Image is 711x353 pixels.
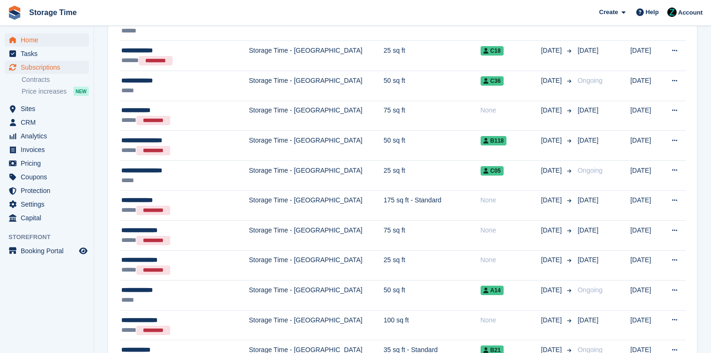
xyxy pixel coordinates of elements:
[5,47,89,60] a: menu
[21,211,77,225] span: Capital
[8,233,94,242] span: Storefront
[667,8,677,17] img: Zain Sarwar
[21,244,77,257] span: Booking Portal
[481,286,504,295] span: A14
[630,101,662,131] td: [DATE]
[577,106,598,114] span: [DATE]
[541,285,563,295] span: [DATE]
[481,76,504,86] span: C36
[481,255,541,265] div: None
[577,256,598,264] span: [DATE]
[646,8,659,17] span: Help
[541,76,563,86] span: [DATE]
[630,310,662,340] td: [DATE]
[384,160,481,191] td: 25 sq ft
[249,220,384,250] td: Storage Time - [GEOGRAPHIC_DATA]
[541,255,563,265] span: [DATE]
[25,5,80,20] a: Storage Time
[541,105,563,115] span: [DATE]
[630,191,662,221] td: [DATE]
[21,157,77,170] span: Pricing
[21,102,77,115] span: Sites
[577,286,602,294] span: Ongoing
[249,281,384,311] td: Storage Time - [GEOGRAPHIC_DATA]
[5,211,89,225] a: menu
[78,245,89,257] a: Preview store
[577,196,598,204] span: [DATE]
[630,11,662,41] td: [DATE]
[5,198,89,211] a: menu
[481,195,541,205] div: None
[8,6,22,20] img: stora-icon-8386f47178a22dfd0bd8f6a31ec36ba5ce8667c1dd55bd0f319d3a0aa187defe.svg
[481,136,507,145] span: B118
[481,46,504,56] span: C18
[22,86,89,96] a: Price increases NEW
[541,166,563,176] span: [DATE]
[249,71,384,101] td: Storage Time - [GEOGRAPHIC_DATA]
[384,131,481,161] td: 50 sq ft
[678,8,703,17] span: Account
[22,75,89,84] a: Contracts
[249,160,384,191] td: Storage Time - [GEOGRAPHIC_DATA]
[384,41,481,71] td: 25 sq ft
[577,136,598,144] span: [DATE]
[5,157,89,170] a: menu
[541,225,563,235] span: [DATE]
[630,41,662,71] td: [DATE]
[21,47,77,60] span: Tasks
[384,281,481,311] td: 50 sq ft
[630,250,662,281] td: [DATE]
[384,310,481,340] td: 100 sq ft
[22,87,67,96] span: Price increases
[5,116,89,129] a: menu
[21,184,77,197] span: Protection
[630,220,662,250] td: [DATE]
[384,250,481,281] td: 25 sq ft
[249,310,384,340] td: Storage Time - [GEOGRAPHIC_DATA]
[541,46,563,56] span: [DATE]
[73,87,89,96] div: NEW
[630,131,662,161] td: [DATE]
[5,129,89,143] a: menu
[630,160,662,191] td: [DATE]
[577,316,598,324] span: [DATE]
[577,77,602,84] span: Ongoing
[541,195,563,205] span: [DATE]
[249,41,384,71] td: Storage Time - [GEOGRAPHIC_DATA]
[5,170,89,184] a: menu
[541,315,563,325] span: [DATE]
[541,136,563,145] span: [DATE]
[481,166,504,176] span: C05
[5,102,89,115] a: menu
[5,61,89,74] a: menu
[481,105,541,115] div: None
[5,143,89,156] a: menu
[5,244,89,257] a: menu
[21,129,77,143] span: Analytics
[577,47,598,54] span: [DATE]
[249,191,384,221] td: Storage Time - [GEOGRAPHIC_DATA]
[384,191,481,221] td: 175 sq ft - Standard
[5,33,89,47] a: menu
[249,11,384,41] td: Storage Time - [GEOGRAPHIC_DATA]
[384,101,481,131] td: 75 sq ft
[630,281,662,311] td: [DATE]
[481,315,541,325] div: None
[21,143,77,156] span: Invoices
[5,184,89,197] a: menu
[577,226,598,234] span: [DATE]
[21,61,77,74] span: Subscriptions
[249,250,384,281] td: Storage Time - [GEOGRAPHIC_DATA]
[384,71,481,101] td: 50 sq ft
[384,11,481,41] td: 50 sq ft
[481,225,541,235] div: None
[384,220,481,250] td: 75 sq ft
[249,101,384,131] td: Storage Time - [GEOGRAPHIC_DATA]
[21,170,77,184] span: Coupons
[21,33,77,47] span: Home
[21,198,77,211] span: Settings
[21,116,77,129] span: CRM
[630,71,662,101] td: [DATE]
[599,8,618,17] span: Create
[577,167,602,174] span: Ongoing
